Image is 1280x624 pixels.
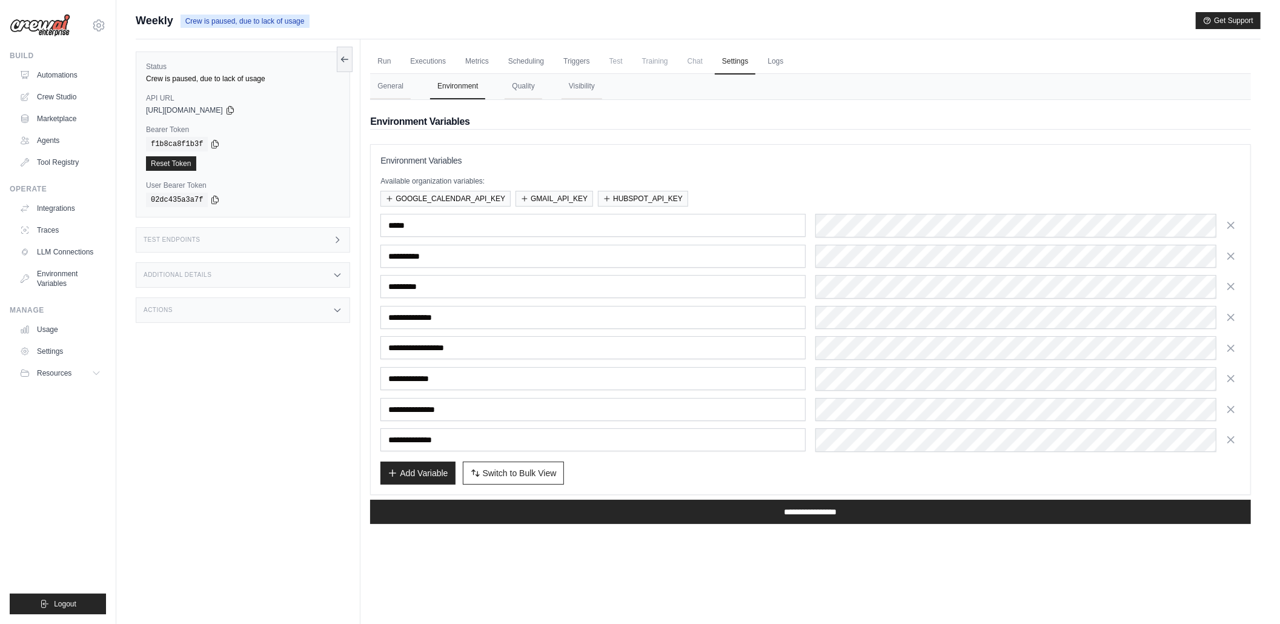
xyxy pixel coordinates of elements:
[146,105,223,115] span: [URL][DOMAIN_NAME]
[430,74,485,99] button: Environment
[15,342,106,361] a: Settings
[146,156,196,171] a: Reset Token
[146,181,340,190] label: User Bearer Token
[370,74,411,99] button: General
[635,49,675,73] span: Training is not available until the deployment is complete
[556,49,597,75] a: Triggers
[146,137,208,151] code: f1b8ca8f1b3f
[10,184,106,194] div: Operate
[10,594,106,614] button: Logout
[181,15,310,28] span: Crew is paused, due to lack of usage
[760,49,791,75] a: Logs
[37,368,71,378] span: Resources
[146,125,340,134] label: Bearer Token
[458,49,496,75] a: Metrics
[715,49,755,75] a: Settings
[680,49,710,73] span: Chat is not available until the deployment is complete
[15,87,106,107] a: Crew Studio
[1196,12,1261,29] button: Get Support
[144,271,211,279] h3: Additional Details
[15,320,106,339] a: Usage
[146,62,340,71] label: Status
[370,49,398,75] a: Run
[380,191,511,207] button: GOOGLE_CALENDAR_API_KEY
[15,221,106,240] a: Traces
[10,51,106,61] div: Build
[136,12,173,29] span: Weekly
[15,153,106,172] a: Tool Registry
[10,14,70,37] img: Logo
[370,74,1251,99] nav: Tabs
[146,74,340,84] div: Crew is paused, due to lack of usage
[380,462,455,485] button: Add Variable
[146,193,208,207] code: 02dc435a3a7f
[15,242,106,262] a: LLM Connections
[54,599,76,609] span: Logout
[15,65,106,85] a: Automations
[15,363,106,383] button: Resources
[501,49,551,75] a: Scheduling
[144,307,173,314] h3: Actions
[15,264,106,293] a: Environment Variables
[562,74,602,99] button: Visibility
[380,154,1241,167] h3: Environment Variables
[598,191,688,207] button: HUBSPOT_API_KEY
[380,176,1241,186] p: Available organization variables:
[15,109,106,128] a: Marketplace
[1219,566,1280,624] iframe: Chat Widget
[516,191,593,207] button: GMAIL_API_KEY
[403,49,453,75] a: Executions
[602,49,630,73] span: Test
[483,467,557,479] span: Switch to Bulk View
[146,93,340,103] label: API URL
[144,236,201,244] h3: Test Endpoints
[463,462,565,485] button: Switch to Bulk View
[15,131,106,150] a: Agents
[505,74,542,99] button: Quality
[15,199,106,218] a: Integrations
[370,115,1251,129] h2: Environment Variables
[10,305,106,315] div: Manage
